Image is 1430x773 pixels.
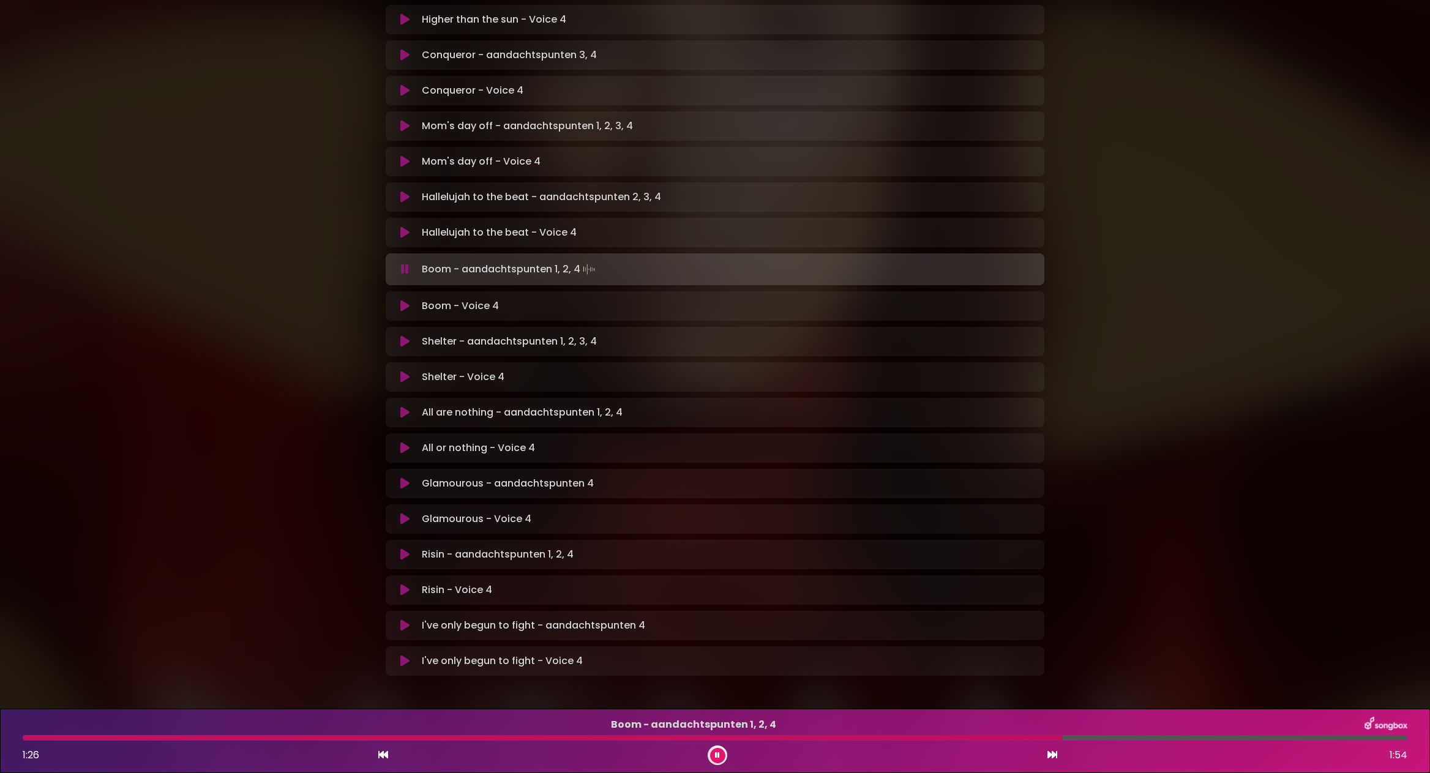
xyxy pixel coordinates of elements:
[422,618,1037,633] p: I've only begun to fight - aandachtspunten 4
[422,12,1037,27] p: Higher than the sun - Voice 4
[422,334,1037,349] p: Shelter - aandachtspunten 1, 2, 3, 4
[422,654,1037,668] p: I've only begun to fight - Voice 4
[422,512,1037,526] p: Glamourous - Voice 4
[422,299,1037,313] p: Boom - Voice 4
[422,83,1037,98] p: Conqueror - Voice 4
[422,119,1037,133] p: Mom's day off - aandachtspunten 1, 2, 3, 4
[422,261,1037,278] p: Boom - aandachtspunten 1, 2, 4
[422,190,1037,204] p: Hallelujah to the beat - aandachtspunten 2, 3, 4
[422,154,1037,169] p: Mom's day off - Voice 4
[422,547,1037,562] p: Risin - aandachtspunten 1, 2, 4
[422,476,1037,491] p: Glamourous - aandachtspunten 4
[422,370,1037,384] p: Shelter - Voice 4
[580,261,597,278] img: waveform4.gif
[1364,717,1407,733] img: songbox-logo-white.png
[422,48,1037,62] p: Conqueror - aandachtspunten 3, 4
[422,405,1037,420] p: All are nothing - aandachtspunten 1, 2, 4
[422,583,1037,597] p: Risin - Voice 4
[422,225,1037,240] p: Hallelujah to the beat - Voice 4
[23,717,1364,732] p: Boom - aandachtspunten 1, 2, 4
[422,441,1037,455] p: All or nothing - Voice 4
